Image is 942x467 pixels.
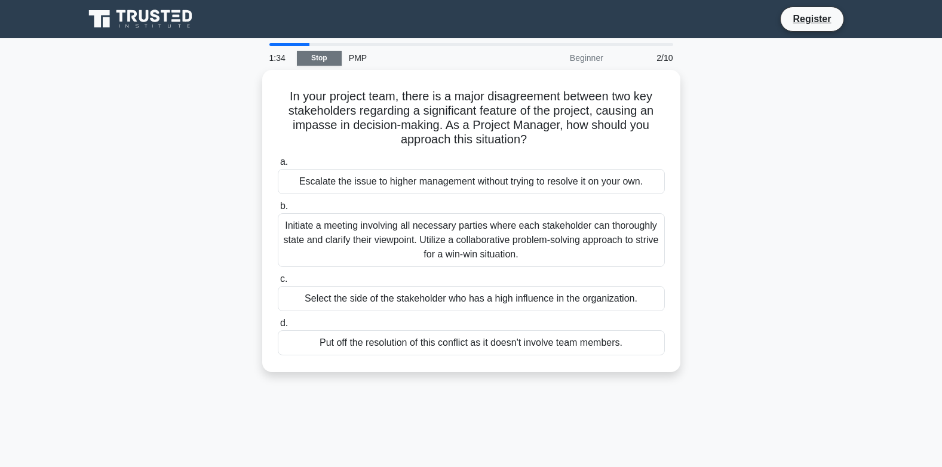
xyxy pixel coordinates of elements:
[278,286,665,311] div: Select the side of the stakeholder who has a high influence in the organization.
[610,46,680,70] div: 2/10
[506,46,610,70] div: Beginner
[280,201,288,211] span: b.
[278,330,665,355] div: Put off the resolution of this conflict as it doesn't involve team members.
[280,274,287,284] span: c.
[278,213,665,267] div: Initiate a meeting involving all necessary parties where each stakeholder can thoroughly state an...
[785,11,838,26] a: Register
[297,51,342,66] a: Stop
[280,318,288,328] span: d.
[342,46,506,70] div: PMP
[262,46,297,70] div: 1:34
[277,89,666,148] h5: In your project team, there is a major disagreement between two key stakeholders regarding a sign...
[280,156,288,167] span: a.
[278,169,665,194] div: Escalate the issue to higher management without trying to resolve it on your own.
